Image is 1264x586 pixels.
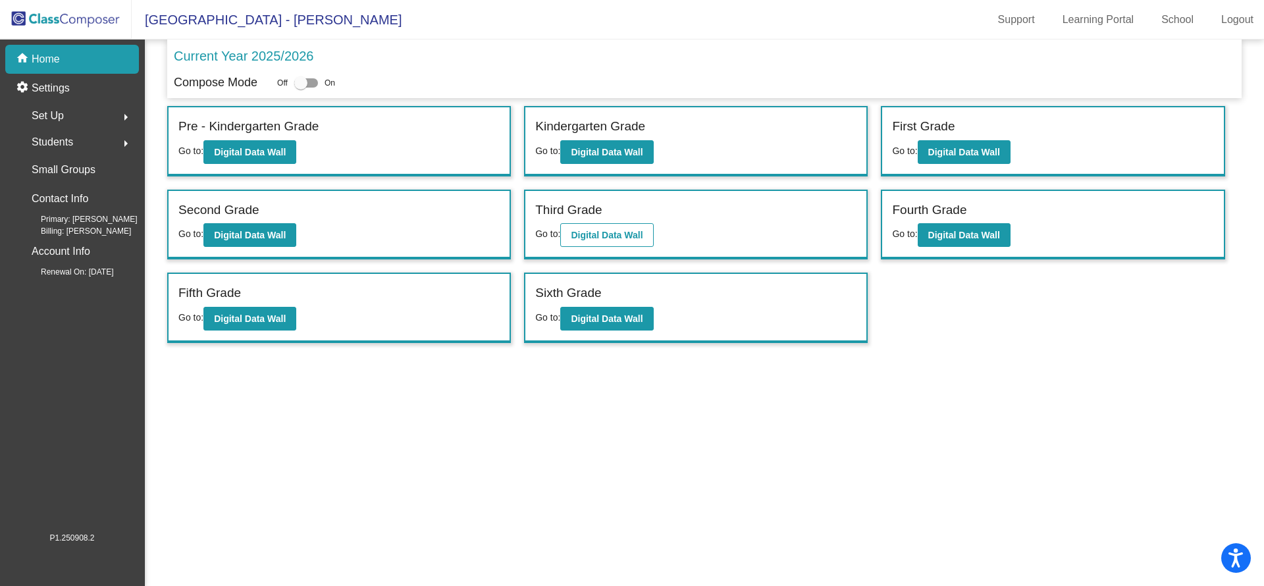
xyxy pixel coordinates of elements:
b: Digital Data Wall [214,313,286,324]
button: Digital Data Wall [203,307,296,331]
label: Kindergarten Grade [535,117,645,136]
span: Set Up [32,107,64,125]
b: Digital Data Wall [214,230,286,240]
b: Digital Data Wall [928,147,1000,157]
label: Third Grade [535,201,602,220]
b: Digital Data Wall [571,230,643,240]
mat-icon: home [16,51,32,67]
b: Digital Data Wall [571,313,643,324]
span: Off [277,77,288,89]
p: Compose Mode [174,74,257,92]
label: Fifth Grade [178,284,241,303]
button: Digital Data Wall [918,223,1011,247]
mat-icon: settings [16,80,32,96]
b: Digital Data Wall [571,147,643,157]
p: Small Groups [32,161,95,179]
span: On [325,77,335,89]
a: School [1151,9,1204,30]
span: Students [32,133,73,151]
a: Logout [1211,9,1264,30]
label: First Grade [892,117,955,136]
a: Support [987,9,1045,30]
p: Current Year 2025/2026 [174,46,313,66]
b: Digital Data Wall [928,230,1000,240]
span: [GEOGRAPHIC_DATA] - [PERSON_NAME] [132,9,402,30]
span: Go to: [178,312,203,323]
p: Contact Info [32,190,88,208]
p: Settings [32,80,70,96]
a: Learning Portal [1052,9,1145,30]
button: Digital Data Wall [918,140,1011,164]
mat-icon: arrow_right [118,136,134,151]
button: Digital Data Wall [560,223,653,247]
span: Go to: [892,146,917,156]
span: Renewal On: [DATE] [20,266,113,278]
button: Digital Data Wall [203,140,296,164]
span: Go to: [178,228,203,239]
span: Go to: [535,146,560,156]
label: Pre - Kindergarten Grade [178,117,319,136]
span: Go to: [892,228,917,239]
label: Sixth Grade [535,284,601,303]
label: Second Grade [178,201,259,220]
span: Go to: [535,228,560,239]
span: Primary: [PERSON_NAME] [20,213,138,225]
p: Account Info [32,242,90,261]
span: Go to: [178,146,203,156]
p: Home [32,51,60,67]
label: Fourth Grade [892,201,966,220]
button: Digital Data Wall [560,140,653,164]
mat-icon: arrow_right [118,109,134,125]
span: Billing: [PERSON_NAME] [20,225,131,237]
b: Digital Data Wall [214,147,286,157]
span: Go to: [535,312,560,323]
button: Digital Data Wall [203,223,296,247]
button: Digital Data Wall [560,307,653,331]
